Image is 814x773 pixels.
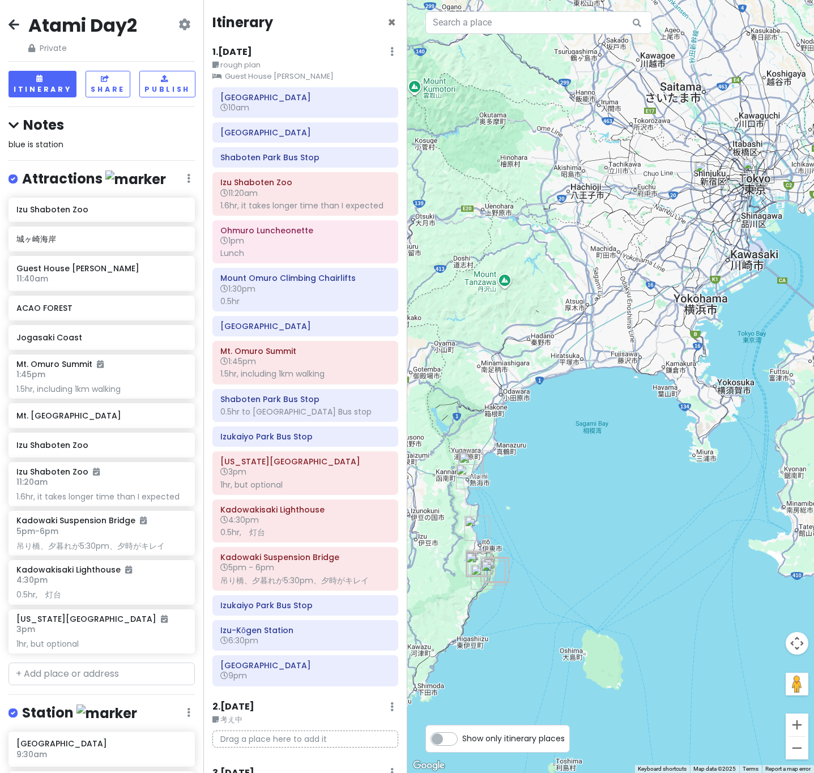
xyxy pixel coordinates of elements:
[220,670,247,681] span: 9pm
[220,296,390,306] div: 0.5hr
[481,561,506,586] div: Izukaiyo Park Bus Stop
[220,600,390,610] h6: Izukaiyo Park Bus Stop
[28,14,137,37] h2: Atami Day2
[484,558,509,583] div: Kadowakisaki Lighthouse
[212,59,398,71] small: rough plan
[139,71,195,97] button: Publish
[458,451,483,476] div: Atami Station
[425,11,652,34] input: Search a place
[8,663,195,685] input: + Add place or address
[16,476,48,488] span: 11:20am
[16,369,45,380] span: 1:45pm
[220,127,390,138] h6: Itō Station
[466,550,491,575] div: Ohmuro Luncheonette
[16,623,35,635] span: 3pm
[220,200,390,211] div: 1.6hr, it takes longer time than I expected
[8,139,63,150] span: blue is station
[694,161,719,186] div: Tokyo
[97,360,104,368] i: Added to itinerary
[387,16,396,29] button: Close
[16,234,186,244] h6: 城ヶ崎海岸
[212,714,398,725] small: 考え中
[220,466,246,477] span: 3pm
[220,625,390,635] h6: Izu-Kōgen Station
[22,704,137,723] h4: Station
[220,635,258,646] span: 6:30pm
[410,758,448,773] a: Open this area in Google Maps (opens a new window)
[28,42,137,54] span: Private
[220,562,274,573] span: 5pm - 6pm
[16,332,186,343] h6: Jogasaki Coast
[220,283,255,294] span: 1:30pm
[16,273,48,284] span: 11:40am
[220,248,390,258] div: Lunch
[786,714,808,736] button: Zoom in
[212,731,398,748] p: Drag a place here to add it
[220,225,390,236] h6: Ohmuro Luncheonette
[220,432,390,442] h6: Izukaiyo Park Bus Stop
[220,514,259,526] span: 4:30pm
[220,369,390,379] div: 1.5hr, including 1km walking
[456,464,481,489] div: ACAO FOREST
[16,359,104,369] h6: Mt. Omuro Summit
[16,541,186,551] div: 吊り橋、夕暮れが5:30pm、夕時がキレイ
[220,456,390,467] h6: New York Lamp Museum & Flower Garden
[220,407,390,417] div: 0.5hr to [GEOGRAPHIC_DATA] Bus stop
[220,552,390,562] h6: Kadowaki Suspension Bridge
[16,515,147,526] h6: Kadowaki Suspension Bridge
[638,765,687,773] button: Keyboard shortcuts
[471,565,496,590] div: Izu-Kōgen Station
[220,92,390,103] h6: Atami Station
[16,590,186,600] div: 0.5hr, 灯台
[220,102,249,113] span: 10am
[8,71,76,97] button: Itinerary
[16,411,186,421] h6: Mt. [GEOGRAPHIC_DATA]
[743,766,758,772] a: Terms (opens in new tab)
[786,737,808,759] button: Zoom out
[16,738,186,749] h6: [GEOGRAPHIC_DATA]
[459,452,484,477] div: Guest House Megumi
[16,467,100,477] h6: Izu Shaboten Zoo
[220,273,390,283] h6: Mount Omuro Climbing Chairlifts
[466,552,491,577] div: Mt. Omuro Summit
[220,152,390,163] h6: Shaboten Park Bus Stop
[220,660,390,670] h6: Tokyo
[22,170,166,189] h4: Attractions
[93,468,100,476] i: Added to itinerary
[16,614,168,624] h6: [US_STATE][GEOGRAPHIC_DATA]
[220,356,256,367] span: 1:45pm
[16,574,48,586] span: 4:30pm
[480,557,505,582] div: 城ヶ崎口（バス）
[16,492,186,502] div: 1.6hr, it takes longer time than I expected
[468,550,493,575] div: Izu Shaboten Zoo
[212,701,254,713] h6: 2 . [DATE]
[16,263,186,274] h6: Guest House [PERSON_NAME]
[220,527,390,537] div: 0.5hr, 灯台
[387,13,396,32] span: Close itinerary
[220,480,390,490] div: 1hr, but optional
[161,615,168,623] i: Added to itinerary
[462,732,565,745] span: Show only itinerary places
[16,639,186,649] div: 1hr, but optional
[484,558,509,583] div: Jogasaki Coast
[464,516,489,541] div: Itō Station
[212,14,273,31] h4: Itinerary
[786,632,808,655] button: Map camera controls
[220,346,390,356] h6: Mt. Omuro Summit
[76,704,137,722] img: marker
[16,749,47,760] span: 9:30am
[220,187,258,199] span: 11:20am
[220,575,390,586] div: 吊り橋、夕暮れが5:30pm、夕時がキレイ
[466,552,491,576] div: Mt. Omuro
[693,766,736,772] span: Map data ©2025
[16,526,58,537] span: 5pm - 6pm
[16,384,186,394] div: 1.5hr, including 1km walking
[743,159,768,183] div: Tokyo Station
[220,505,390,515] h6: Kadowakisaki Lighthouse
[16,440,186,450] h6: Izu Shaboten Zoo
[16,565,132,575] h6: Kadowakisaki Lighthouse
[220,394,390,404] h6: Shaboten Park Bus Stop
[786,673,808,695] button: Drag Pegman onto the map to open Street View
[220,177,390,187] h6: Izu Shaboten Zoo
[212,46,252,58] h6: 1 . [DATE]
